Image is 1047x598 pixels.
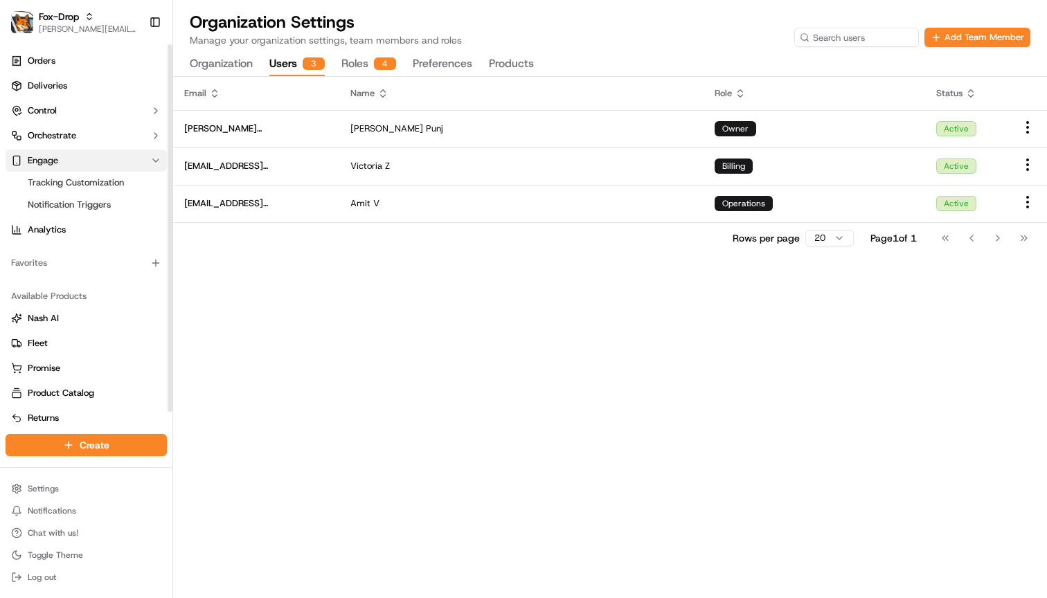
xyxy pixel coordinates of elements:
[6,407,167,429] button: Returns
[22,195,150,215] a: Notification Triggers
[28,412,59,424] span: Returns
[269,53,325,76] button: Users
[28,572,56,583] span: Log out
[28,483,59,494] span: Settings
[924,28,1030,47] button: Add Team Member
[131,201,222,215] span: API Documentation
[303,57,325,70] div: 3
[28,201,106,215] span: Knowledge Base
[11,312,161,325] a: Nash AI
[138,235,168,245] span: Pylon
[350,197,370,210] span: Amit
[350,87,692,100] div: Name
[6,252,167,274] div: Favorites
[28,312,59,325] span: Nash AI
[6,6,143,39] button: Fox-DropFox-Drop[PERSON_NAME][EMAIL_ADDRESS][PERSON_NAME][DOMAIN_NAME]
[190,53,253,76] button: Organization
[28,105,57,117] span: Control
[98,234,168,245] a: Powered byPylon
[28,129,76,142] span: Orchestrate
[11,362,161,374] a: Promise
[715,87,914,100] div: Role
[28,337,48,350] span: Fleet
[36,89,249,104] input: Got a question? Start typing here...
[350,123,423,135] span: [PERSON_NAME]
[936,158,976,174] div: Active
[14,132,39,157] img: 1736555255976-a54dd68f-1ca7-489b-9aae-adbdc363a1c4
[28,362,60,374] span: Promise
[341,53,396,76] button: Roles
[715,196,773,211] div: Operations
[936,121,976,136] div: Active
[184,197,328,210] span: [EMAIL_ADDRESS][DOMAIN_NAME]
[6,307,167,329] button: Nash AI
[6,479,167,498] button: Settings
[794,28,919,47] input: Search users
[14,14,42,42] img: Nash
[6,50,167,72] a: Orders
[6,219,167,241] a: Analytics
[184,123,328,135] span: [PERSON_NAME][EMAIL_ADDRESS][PERSON_NAME][DOMAIN_NAME]
[39,10,79,24] button: Fox-Drop
[14,202,25,213] div: 📗
[6,75,167,97] a: Deliveries
[6,125,167,147] button: Orchestrate
[28,505,76,516] span: Notifications
[47,146,175,157] div: We're available if you need us!
[6,285,167,307] div: Available Products
[111,195,228,220] a: 💻API Documentation
[6,545,167,565] button: Toggle Theme
[117,202,128,213] div: 💻
[489,53,534,76] button: Products
[28,224,66,236] span: Analytics
[28,80,67,92] span: Deliveries
[715,121,756,136] div: Owner
[80,438,109,452] span: Create
[11,412,161,424] a: Returns
[184,160,328,172] span: [EMAIL_ADDRESS][DOMAIN_NAME]
[870,231,917,245] div: Page 1 of 1
[6,149,167,172] button: Engage
[28,527,78,538] span: Chat with us!
[6,100,167,122] button: Control
[11,387,161,399] a: Product Catalog
[6,332,167,354] button: Fleet
[373,197,379,210] span: V
[385,160,390,172] span: Z
[6,568,167,587] button: Log out
[28,176,124,189] span: Tracking Customization
[28,550,83,561] span: Toggle Theme
[14,55,252,78] p: Welcome 👋
[733,231,800,245] p: Rows per page
[39,24,138,35] button: [PERSON_NAME][EMAIL_ADDRESS][PERSON_NAME][DOMAIN_NAME]
[6,357,167,379] button: Promise
[11,11,33,33] img: Fox-Drop
[47,132,227,146] div: Start new chat
[28,199,111,211] span: Notification Triggers
[715,158,753,174] div: Billing
[936,87,997,100] div: Status
[936,196,976,211] div: Active
[190,33,462,47] p: Manage your organization settings, team members and roles
[28,387,94,399] span: Product Catalog
[350,160,382,172] span: Victoria
[235,136,252,153] button: Start new chat
[28,154,58,167] span: Engage
[426,123,443,135] span: Punj
[6,501,167,520] button: Notifications
[374,57,396,70] div: 4
[6,382,167,404] button: Product Catalog
[190,11,462,33] h1: Organization Settings
[184,87,328,100] div: Email
[6,523,167,543] button: Chat with us!
[8,195,111,220] a: 📗Knowledge Base
[413,53,472,76] button: Preferences
[6,434,167,456] button: Create
[11,337,161,350] a: Fleet
[22,173,150,192] a: Tracking Customization
[28,55,55,67] span: Orders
